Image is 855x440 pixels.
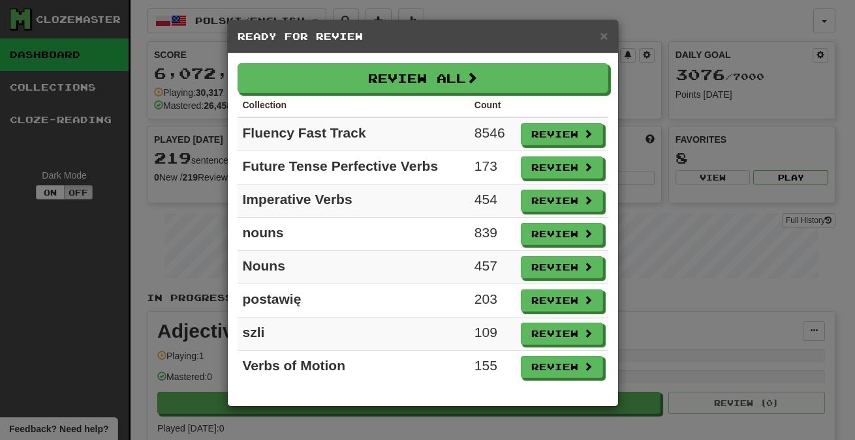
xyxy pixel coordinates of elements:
button: Review [521,323,603,345]
button: Review All [238,63,608,93]
td: 454 [469,184,516,218]
button: Review [521,223,603,245]
td: Verbs of Motion [238,351,469,384]
td: szli [238,317,469,351]
button: Review [521,256,603,278]
td: 203 [469,284,516,317]
span: × [600,28,608,43]
td: 155 [469,351,516,384]
td: 8546 [469,117,516,151]
th: Collection [238,93,469,117]
td: Imperative Verbs [238,184,469,218]
h5: Ready for Review [238,30,608,43]
td: nouns [238,218,469,251]
button: Review [521,156,603,179]
td: 173 [469,151,516,184]
td: 839 [469,218,516,251]
td: postawię [238,284,469,317]
td: Fluency Fast Track [238,117,469,151]
td: Nouns [238,251,469,284]
td: 457 [469,251,516,284]
td: 109 [469,317,516,351]
button: Close [600,29,608,42]
td: Future Tense Perfective Verbs [238,151,469,184]
th: Count [469,93,516,117]
button: Review [521,289,603,312]
button: Review [521,356,603,378]
button: Review [521,123,603,145]
button: Review [521,190,603,212]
